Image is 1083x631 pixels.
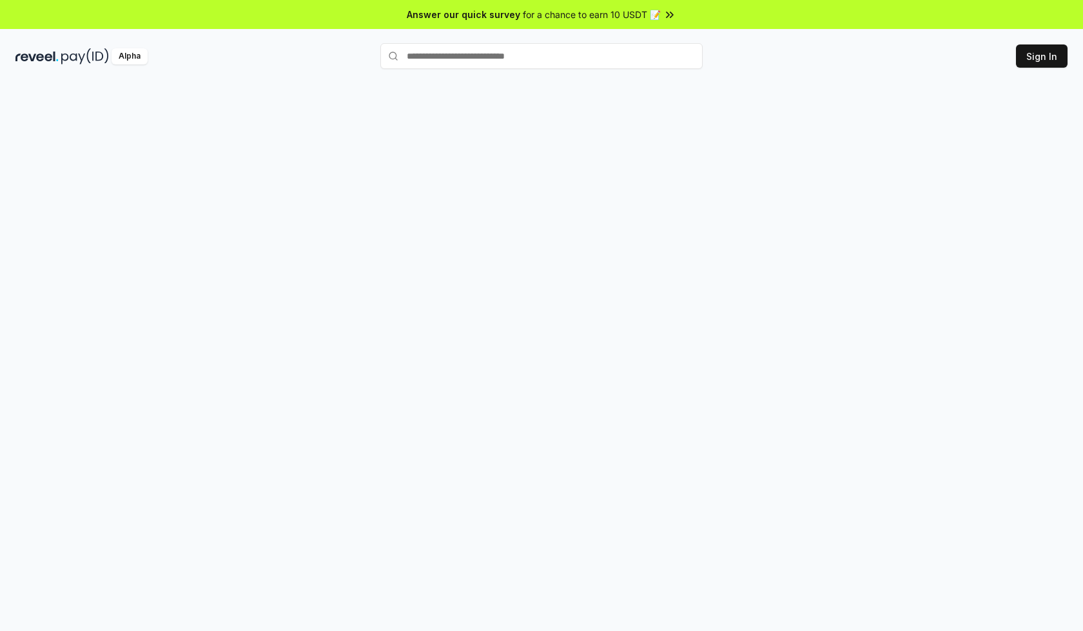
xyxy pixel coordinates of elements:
[112,48,148,64] div: Alpha
[523,8,661,21] span: for a chance to earn 10 USDT 📝
[61,48,109,64] img: pay_id
[1016,44,1068,68] button: Sign In
[407,8,520,21] span: Answer our quick survey
[15,48,59,64] img: reveel_dark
